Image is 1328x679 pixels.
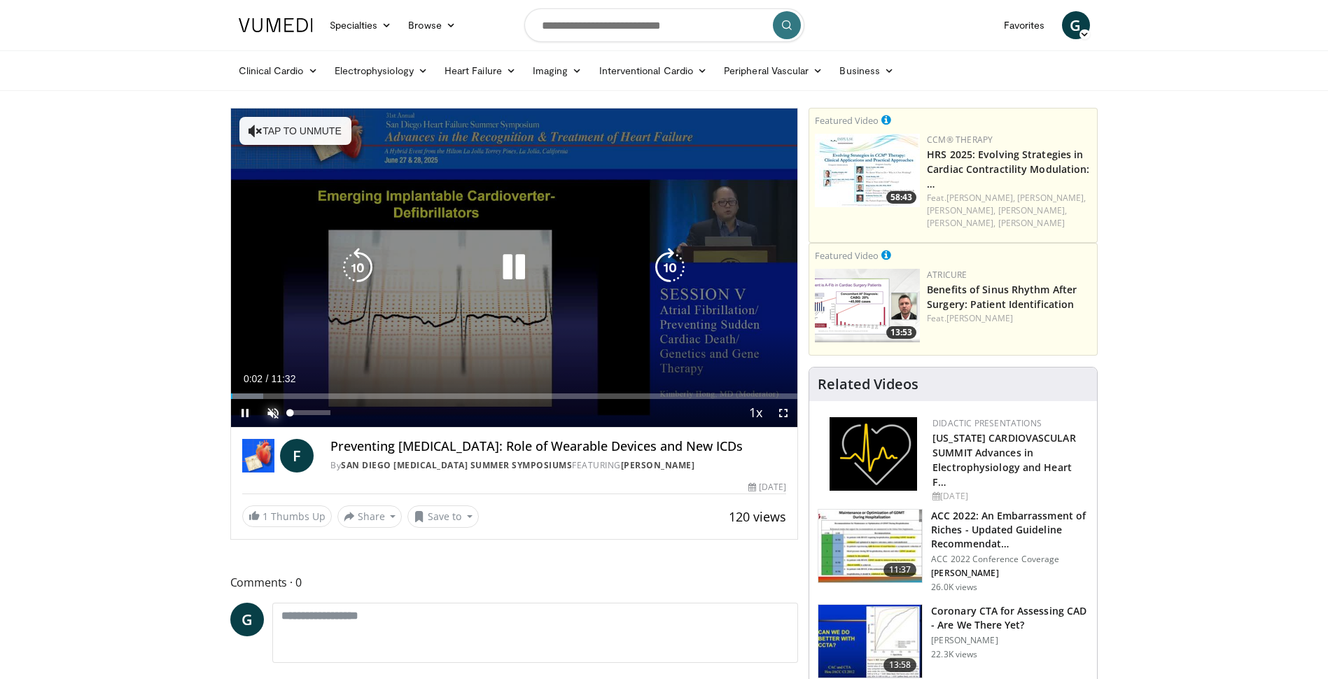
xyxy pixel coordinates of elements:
span: 1 [263,510,268,523]
div: By FEATURING [330,459,786,472]
h3: Coronary CTA for Assessing CAD - Are We There Yet? [931,604,1089,632]
div: Feat. [927,312,1091,325]
button: Share [337,505,403,528]
div: Didactic Presentations [932,417,1086,430]
a: [PERSON_NAME], [927,204,995,216]
a: Favorites [995,11,1054,39]
p: 22.3K views [931,649,977,660]
a: 58:43 [815,134,920,207]
button: Unmute [259,399,287,427]
button: Save to [407,505,479,528]
a: Clinical Cardio [230,57,326,85]
video-js: Video Player [231,108,798,428]
div: [DATE] [748,481,786,493]
span: / [266,373,269,384]
a: [PERSON_NAME] [946,312,1013,324]
h4: Related Videos [818,376,918,393]
span: 13:58 [883,658,917,672]
a: [PERSON_NAME] [621,459,695,471]
a: [US_STATE] CARDIOVASCULAR SUMMIT Advances in Electrophysiology and Heart F… [932,431,1076,489]
span: 11:32 [271,373,295,384]
span: 0:02 [244,373,263,384]
a: CCM® Therapy [927,134,993,146]
h4: Preventing [MEDICAL_DATA]: Role of Wearable Devices and New ICDs [330,439,786,454]
div: Volume Level [291,410,330,415]
small: Featured Video [815,114,879,127]
p: 26.0K views [931,582,977,593]
img: 982c273f-2ee1-4c72-ac31-fa6e97b745f7.png.150x105_q85_crop-smart_upscale.png [815,269,920,342]
a: [PERSON_NAME], [946,192,1015,204]
a: Electrophysiology [326,57,436,85]
a: F [280,439,314,472]
a: [PERSON_NAME] [998,217,1065,229]
a: San Diego [MEDICAL_DATA] Summer Symposiums [341,459,572,471]
img: San Diego Heart Failure Summer Symposiums [242,439,275,472]
span: 13:53 [886,326,916,339]
span: 11:37 [883,563,917,577]
small: Featured Video [815,249,879,262]
a: HRS 2025: Evolving Strategies in Cardiac Contractility Modulation: … [927,148,1089,190]
div: [DATE] [932,490,1086,503]
a: G [230,603,264,636]
span: Comments 0 [230,573,799,591]
a: Peripheral Vascular [715,57,831,85]
button: Pause [231,399,259,427]
img: f3e86255-4ff1-4703-a69f-4180152321cc.150x105_q85_crop-smart_upscale.jpg [818,510,922,582]
input: Search topics, interventions [524,8,804,42]
a: G [1062,11,1090,39]
p: [PERSON_NAME] [931,568,1089,579]
h3: ACC 2022: An Embarrassment of Riches - Updated Guideline Recommendat… [931,509,1089,551]
span: 58:43 [886,191,916,204]
a: 13:58 Coronary CTA for Assessing CAD - Are We There Yet? [PERSON_NAME] 22.3K views [818,604,1089,678]
button: Tap to unmute [239,117,351,145]
a: Browse [400,11,464,39]
img: 34b2b9a4-89e5-4b8c-b553-8a638b61a706.150x105_q85_crop-smart_upscale.jpg [818,605,922,678]
p: [PERSON_NAME] [931,635,1089,646]
button: Playback Rate [741,399,769,427]
img: 1860aa7a-ba06-47e3-81a4-3dc728c2b4cf.png.150x105_q85_autocrop_double_scale_upscale_version-0.2.png [830,417,917,491]
a: Imaging [524,57,591,85]
a: [PERSON_NAME], [998,204,1067,216]
a: [PERSON_NAME], [927,217,995,229]
a: Interventional Cardio [591,57,716,85]
img: 3f694bbe-f46e-4e2a-ab7b-fff0935bbb6c.150x105_q85_crop-smart_upscale.jpg [815,134,920,207]
a: AtriCure [927,269,967,281]
a: Heart Failure [436,57,524,85]
div: Progress Bar [231,393,798,399]
div: Feat. [927,192,1091,230]
span: 120 views [729,508,786,525]
a: 1 Thumbs Up [242,505,332,527]
a: 13:53 [815,269,920,342]
p: ACC 2022 Conference Coverage [931,554,1089,565]
img: VuMedi Logo [239,18,313,32]
a: Specialties [321,11,400,39]
a: Business [831,57,902,85]
a: 11:37 ACC 2022: An Embarrassment of Riches - Updated Guideline Recommendat… ACC 2022 Conference C... [818,509,1089,593]
button: Fullscreen [769,399,797,427]
a: Benefits of Sinus Rhythm After Surgery: Patient Identification [927,283,1077,311]
a: [PERSON_NAME], [1017,192,1086,204]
